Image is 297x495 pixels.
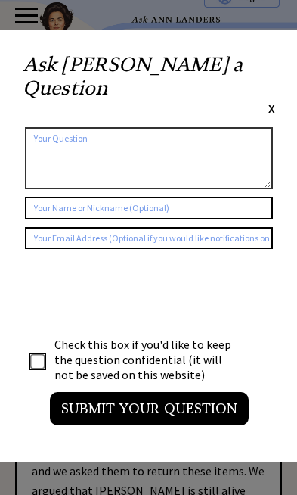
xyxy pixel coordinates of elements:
[268,101,275,116] span: X
[25,197,273,219] input: Your Name or Nickname (Optional)
[25,264,209,311] iframe: reCAPTCHA
[23,53,275,100] h2: Ask [PERSON_NAME] a Question
[50,392,249,425] input: Submit your Question
[25,227,273,249] input: Your Email Address (Optional if you would like notifications on this post)
[54,336,241,383] td: Check this box if you'd like to keep the question confidential (it will not be saved on this webs...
